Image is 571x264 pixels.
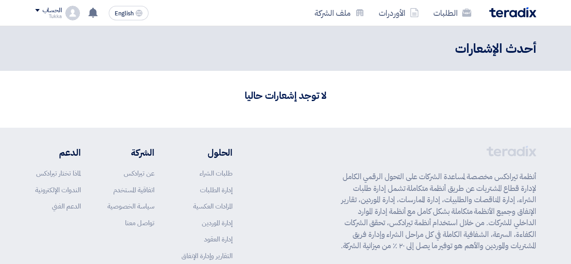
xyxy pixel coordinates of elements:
[113,185,154,195] a: اتفاقية المستخدم
[52,201,81,211] a: الدعم الفني
[307,2,371,23] a: ملف الشركة
[42,7,62,14] div: الحساب
[336,171,536,252] p: أنظمة تيرادكس مخصصة لمساعدة الشركات على التحول الرقمي الكامل لإدارة قطاع المشتريات عن طريق أنظمة ...
[35,185,81,195] a: الندوات الإلكترونية
[125,218,154,228] a: تواصل معنا
[115,10,134,17] span: English
[124,168,154,178] a: عن تيرادكس
[35,146,81,159] li: الدعم
[489,7,536,18] img: Teradix logo
[181,146,232,159] li: الحلول
[204,234,232,244] a: إدارة العقود
[426,2,478,23] a: الطلبات
[107,201,154,211] a: سياسة الخصوصية
[36,168,81,178] a: لماذا تختار تيرادكس
[371,2,426,23] a: الأوردرات
[455,40,536,58] h2: أحدث الإشعارات
[200,185,232,195] a: إدارة الطلبات
[193,201,232,211] a: المزادات العكسية
[200,168,232,178] a: طلبات الشراء
[35,89,536,103] h3: لا توجد إشعارات حاليا
[109,6,149,20] button: English
[181,251,232,261] a: التقارير وإدارة الإنفاق
[202,218,232,228] a: إدارة الموردين
[65,6,80,20] img: profile_test.png
[35,14,62,19] div: Tukka
[107,146,154,159] li: الشركة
